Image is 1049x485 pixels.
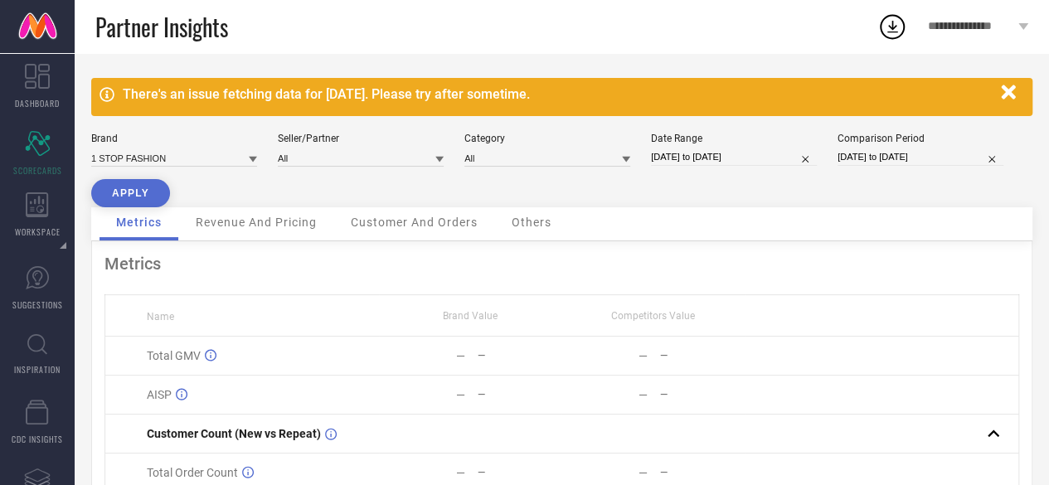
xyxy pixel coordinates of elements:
[456,466,465,479] div: —
[14,363,61,376] span: INSPIRATION
[104,254,1019,274] div: Metrics
[147,349,201,362] span: Total GMV
[123,86,993,102] div: There's an issue fetching data for [DATE]. Please try after sometime.
[660,467,744,478] div: —
[95,10,228,44] span: Partner Insights
[877,12,907,41] div: Open download list
[478,389,561,400] div: —
[639,388,648,401] div: —
[12,433,63,445] span: CDC INSIGHTS
[838,148,1003,166] input: Select comparison period
[478,467,561,478] div: —
[147,388,172,401] span: AISP
[512,216,551,229] span: Others
[443,310,498,322] span: Brand Value
[464,133,630,144] div: Category
[278,133,444,144] div: Seller/Partner
[611,310,695,322] span: Competitors Value
[147,427,321,440] span: Customer Count (New vs Repeat)
[91,179,170,207] button: APPLY
[13,164,62,177] span: SCORECARDS
[660,389,744,400] div: —
[660,350,744,361] div: —
[147,311,174,323] span: Name
[351,216,478,229] span: Customer And Orders
[147,466,238,479] span: Total Order Count
[639,466,648,479] div: —
[651,133,817,144] div: Date Range
[12,298,63,311] span: SUGGESTIONS
[15,97,60,109] span: DASHBOARD
[838,133,1003,144] div: Comparison Period
[478,350,561,361] div: —
[639,349,648,362] div: —
[15,226,61,238] span: WORKSPACE
[196,216,317,229] span: Revenue And Pricing
[456,388,465,401] div: —
[91,133,257,144] div: Brand
[456,349,465,362] div: —
[116,216,162,229] span: Metrics
[651,148,817,166] input: Select date range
